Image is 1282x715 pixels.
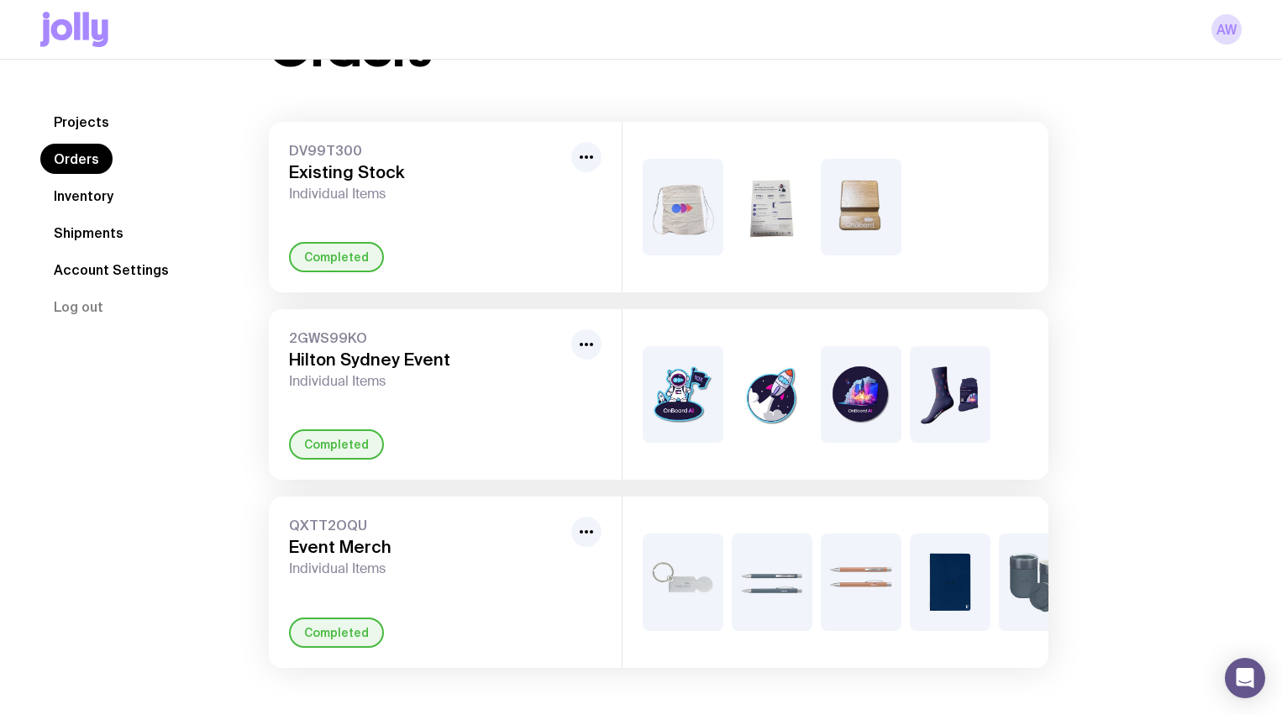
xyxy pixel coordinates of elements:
[289,242,384,272] div: Completed
[289,517,565,534] span: QXTT2OQU
[289,537,565,557] h3: Event Merch
[1225,658,1265,698] div: Open Intercom Messenger
[40,107,123,137] a: Projects
[40,255,182,285] a: Account Settings
[40,181,127,211] a: Inventory
[269,21,431,75] h1: Orders
[289,162,565,182] h3: Existing Stock
[289,618,384,648] div: Completed
[289,429,384,460] div: Completed
[289,142,565,159] span: DV99T300
[289,560,565,577] span: Individual Items
[40,144,113,174] a: Orders
[1211,14,1242,45] a: AW
[289,329,565,346] span: 2GWS99KO
[289,186,565,202] span: Individual Items
[289,373,565,390] span: Individual Items
[289,350,565,370] h3: Hilton Sydney Event
[40,218,137,248] a: Shipments
[40,292,117,322] button: Log out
